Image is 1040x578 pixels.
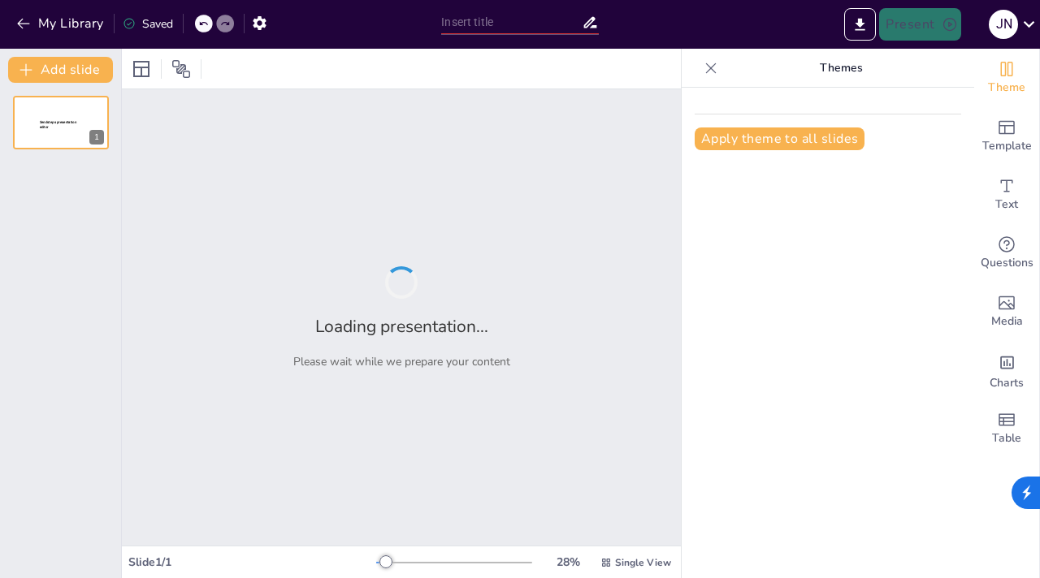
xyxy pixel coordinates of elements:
span: Charts [990,374,1024,392]
span: Theme [988,79,1025,97]
div: 1 [13,96,109,149]
p: Please wait while we prepare your content [293,354,510,369]
span: Questions [981,254,1033,272]
input: Insert title [441,11,581,34]
button: J N [989,8,1018,41]
button: My Library [12,11,110,37]
div: 28 % [548,554,587,570]
div: Layout [128,56,154,82]
h2: Loading presentation... [315,315,488,338]
span: Media [991,313,1023,330]
div: Add images, graphics, shapes or video [974,283,1039,341]
div: Add a table [974,399,1039,458]
span: Table [992,429,1021,447]
button: Apply theme to all slides [695,127,864,150]
div: Slide 1 / 1 [128,554,376,570]
span: Position [171,59,191,79]
div: 1 [89,130,104,144]
div: Saved [123,16,173,32]
span: Text [995,196,1018,214]
span: Sendsteps presentation editor [40,120,76,129]
div: Add ready made slides [974,107,1039,166]
div: Get real-time input from your audience [974,224,1039,283]
div: Add text boxes [974,166,1039,224]
button: Add slide [8,57,113,83]
span: Single View [615,556,671,569]
div: J N [989,10,1018,39]
span: Template [982,137,1032,155]
div: Add charts and graphs [974,341,1039,399]
p: Themes [724,49,958,88]
div: Change the overall theme [974,49,1039,107]
button: Present [879,8,960,41]
button: Export to PowerPoint [844,8,876,41]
